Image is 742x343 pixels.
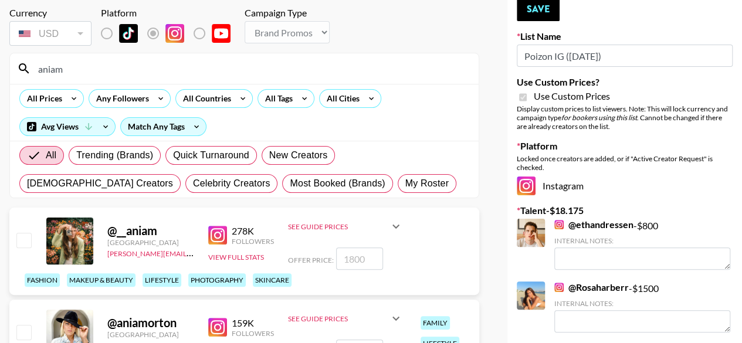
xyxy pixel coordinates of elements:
span: Quick Turnaround [173,148,249,162]
div: See Guide Prices [288,212,403,240]
span: Celebrity Creators [193,176,270,191]
div: See Guide Prices [288,222,389,231]
div: Any Followers [89,90,151,107]
div: 278K [232,225,274,237]
a: @Rosaharberr [554,281,629,293]
div: Currency is locked to USD [9,19,92,48]
div: makeup & beauty [67,273,135,287]
label: Platform [517,140,733,152]
div: [GEOGRAPHIC_DATA] [107,330,194,339]
button: View Full Stats [208,253,264,262]
input: 1800 [336,247,383,270]
div: @ __aniam [107,223,194,238]
a: [PERSON_NAME][EMAIL_ADDRESS][PERSON_NAME][DOMAIN_NAME] [107,247,337,258]
a: @ethandressen [554,219,633,230]
div: List locked to Instagram. [101,21,240,46]
img: TikTok [119,24,138,43]
div: All Prices [20,90,65,107]
img: Instagram [165,24,184,43]
span: New Creators [269,148,328,162]
img: Instagram [517,176,536,195]
div: Campaign Type [245,7,330,19]
img: Instagram [554,283,564,292]
div: family [421,316,450,330]
img: Instagram [208,226,227,244]
img: YouTube [212,24,231,43]
div: Display custom prices to list viewers. Note: This will lock currency and campaign type . Cannot b... [517,104,733,131]
span: Offer Price: [288,256,334,264]
div: Avg Views [20,118,115,135]
div: fashion [25,273,60,287]
span: All [46,148,56,162]
label: List Name [517,30,733,42]
div: See Guide Prices [288,304,403,332]
div: Platform [101,7,240,19]
div: Instagram [517,176,733,195]
span: My Roster [405,176,449,191]
div: Locked once creators are added, or if "Active Creator Request" is checked. [517,154,733,172]
div: All Countries [176,90,233,107]
div: Internal Notes: [554,299,730,308]
div: All Cities [320,90,362,107]
div: lifestyle [143,273,181,287]
div: Currency [9,7,92,19]
img: Instagram [554,220,564,229]
div: photography [188,273,246,287]
div: Followers [232,237,274,246]
span: Most Booked (Brands) [290,176,385,191]
div: USD [12,23,89,44]
div: - $ 1500 [554,281,730,332]
div: 159K [232,317,274,329]
div: See Guide Prices [288,314,389,323]
div: Followers [232,329,274,338]
span: Use Custom Prices [534,90,610,102]
span: Trending (Brands) [76,148,153,162]
span: [DEMOGRAPHIC_DATA] Creators [27,176,173,191]
img: Instagram [208,318,227,337]
label: Talent - $ 18.175 [517,205,733,216]
div: Internal Notes: [554,236,730,245]
input: Search by User Name [31,59,472,78]
div: Match Any Tags [121,118,206,135]
div: All Tags [258,90,295,107]
div: @ aniamorton [107,315,194,330]
em: for bookers using this list [561,113,637,122]
div: [GEOGRAPHIC_DATA] [107,238,194,247]
div: - $ 800 [554,219,730,270]
label: Use Custom Prices? [517,76,733,88]
div: skincare [253,273,292,287]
